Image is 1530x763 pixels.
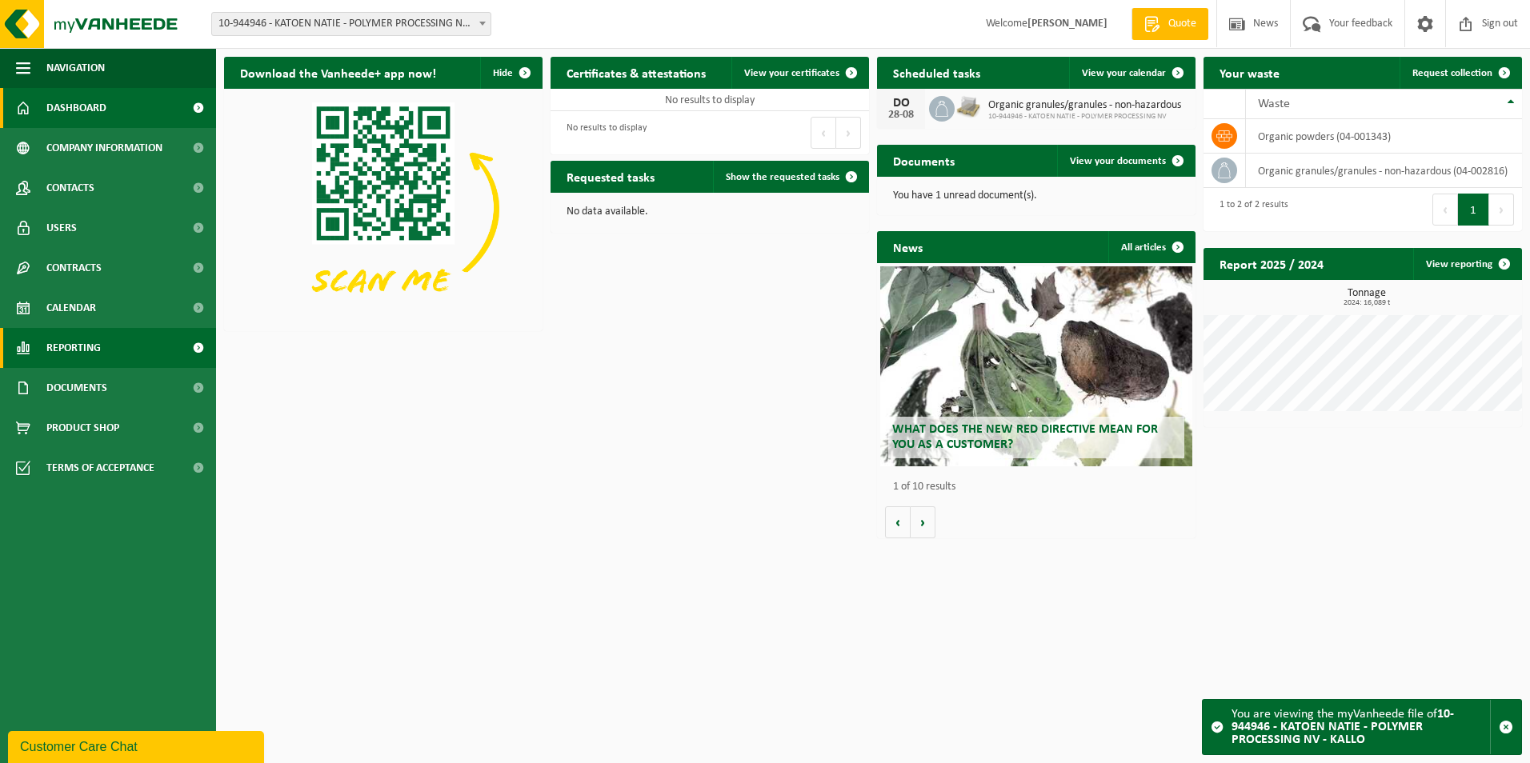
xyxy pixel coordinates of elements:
p: You have 1 unread document(s). [893,190,1180,202]
td: No results to display [551,89,869,111]
font: View reporting [1426,259,1492,270]
div: You are viewing the myVanheede file of [1232,700,1490,754]
div: No results to display [559,115,647,150]
a: View reporting [1413,248,1520,280]
td: Organic granules/granules - non-hazardous (04-002816) [1246,154,1522,188]
img: Download the VHEPlus App [224,89,543,328]
span: 10-944946 - KATOEN NATIE - POLYMER PROCESSING NV - KALLO [212,13,491,35]
span: Terms of acceptance [46,448,154,488]
button: 1 [1458,194,1489,226]
span: Waste [1258,98,1290,110]
h2: Download the Vanheede+ app now! [224,57,452,88]
span: View your certificates [744,68,839,78]
font: Tonnage [1348,287,1386,299]
button: Previous [1432,194,1458,226]
iframe: chat widget [8,728,267,763]
span: Contracts [46,248,102,288]
a: View your calendar [1069,57,1194,89]
h2: News [877,231,939,262]
span: View your documents [1070,156,1166,166]
font: All articles [1121,242,1166,253]
button: Next [1489,194,1514,226]
span: Quote [1164,16,1200,32]
h2: Documents [877,145,971,176]
strong: [PERSON_NAME] [1027,18,1107,30]
span: Dashboard [46,88,106,128]
div: 28-08 [885,110,917,121]
a: Show the requested tasks [713,161,867,193]
img: LP-PA-00000-WDN-11 [955,94,982,121]
span: Users [46,208,77,248]
h2: Certificates & attestations [551,57,722,88]
p: 1 of 10 results [893,481,1188,493]
span: 2024: 16,089 t [1212,299,1522,307]
button: Previous [811,117,836,149]
span: Company information [46,128,162,168]
span: What does the new RED directive mean for you as a customer? [892,423,1158,451]
span: Reporting [46,328,101,368]
span: Hide [493,68,513,78]
h2: Your waste [1204,57,1296,88]
div: DO [885,97,917,110]
span: Organic granules/granules - non-hazardous [988,99,1181,112]
button: Hide [480,57,541,89]
span: Request collection [1412,68,1492,78]
button: Next [836,117,861,149]
span: Contacts [46,168,94,208]
a: What does the new RED directive mean for you as a customer? [880,266,1192,466]
span: View your calendar [1082,68,1166,78]
span: Documents [46,368,107,408]
a: View your certificates [731,57,867,89]
td: Organic powders (04-001343) [1246,119,1522,154]
h2: Report 2025 / 2024 [1204,248,1340,279]
span: 10-944946 - KATOEN NATIE - POLYMER PROCESSING NV [988,112,1181,122]
span: 10-944946 - KATOEN NATIE - POLYMER PROCESSING NV - KALLO [211,12,491,36]
a: Quote [1131,8,1208,40]
span: Product Shop [46,408,119,448]
span: Navigation [46,48,105,88]
a: Request collection [1400,57,1520,89]
button: Next [911,506,935,538]
strong: 10-944946 - KATOEN NATIE - POLYMER PROCESSING NV - KALLO [1232,708,1454,746]
p: No data available. [567,206,853,218]
h2: Requested tasks [551,161,671,192]
a: View your documents [1057,145,1194,177]
font: Welcome [986,18,1107,30]
div: 1 to 2 of 2 results [1212,192,1288,227]
span: Show the requested tasks [726,172,839,182]
h2: Scheduled tasks [877,57,996,88]
span: Calendar [46,288,96,328]
a: All articles [1108,231,1194,263]
button: Previous [885,506,911,538]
